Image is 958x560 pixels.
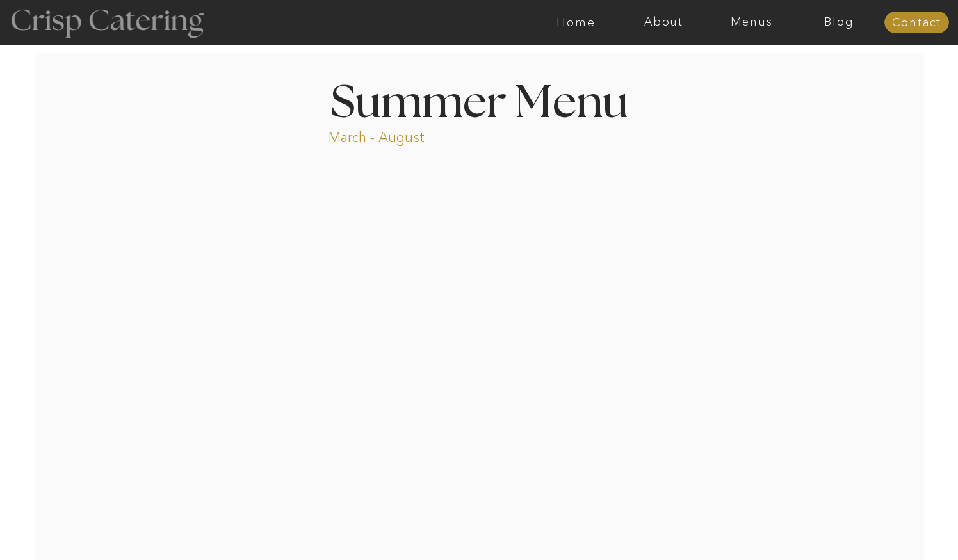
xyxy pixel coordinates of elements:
a: Home [532,16,620,29]
h1: Summer Menu [301,81,657,119]
p: March - August [329,128,505,143]
a: Contact [884,17,949,29]
a: Blog [795,16,883,29]
a: Menus [708,16,795,29]
a: About [620,16,708,29]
